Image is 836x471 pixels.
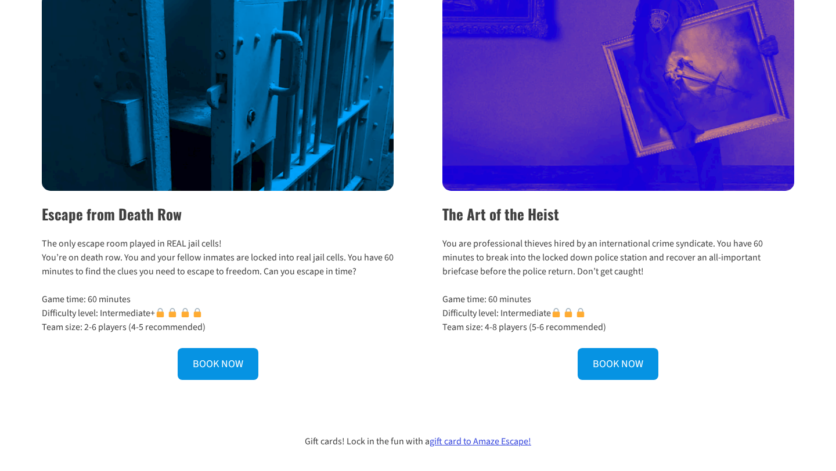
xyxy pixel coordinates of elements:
[42,237,394,278] p: The only escape room played in REAL jail cells! You’re on death row. You and your fellow inmates ...
[564,308,573,317] img: 🔒
[178,348,258,380] a: BOOK NOW
[442,292,794,334] p: Game time: 60 minutes Difficulty level: Intermediate Team size: 4-8 players (5-6 recommended)
[42,203,394,225] h2: Escape from Death Row
[430,435,531,448] a: gift card to Amaze Escape!
[576,308,585,317] img: 🔒
[168,308,177,317] img: 🔒
[42,292,394,334] p: Game time: 60 minutes Difficulty level: Intermediate+ Team size: 2-6 players (4-5 recommended)
[552,308,561,317] img: 🔒
[442,203,794,225] h2: The Art of the Heist
[578,348,658,380] a: BOOK NOW
[156,308,165,317] img: 🔒
[442,237,794,278] p: You are professional thieves hired by an international crime syndicate. You have 60 minutes to br...
[42,434,794,448] p: Gift cards! Lock in the fun with a
[181,308,190,317] img: 🔒
[193,308,202,317] img: 🔒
